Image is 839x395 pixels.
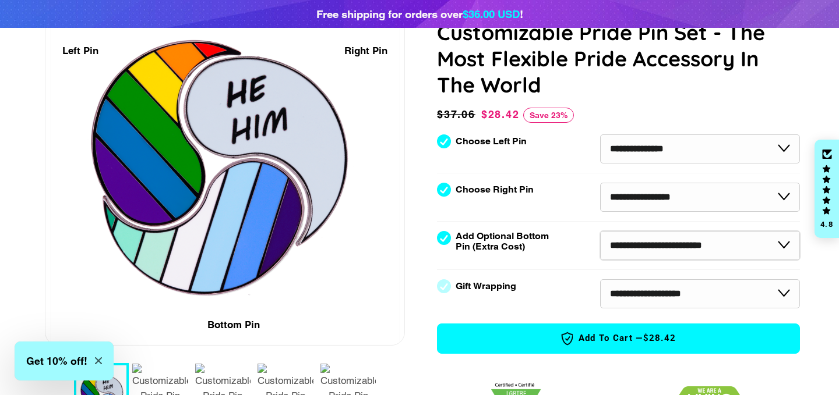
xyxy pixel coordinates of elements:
[437,106,478,123] span: $37.06
[437,19,800,98] h1: Customizable Pride Pin Set - The Most Flexible Pride Accessory In The World
[481,108,520,120] span: $28.42
[437,323,800,354] button: Add to Cart —$28.42
[815,140,839,239] div: Click to open Judge.me floating reviews tab
[456,136,527,147] label: Choose Left Pin
[523,108,574,123] span: Save 23%
[207,317,260,333] div: Bottom Pin
[456,231,554,252] label: Add Optional Bottom Pin (Extra Cost)
[463,8,520,20] span: $36.00 USD
[643,332,676,344] span: $28.42
[456,281,516,291] label: Gift Wrapping
[455,331,782,346] span: Add to Cart —
[316,6,523,22] div: Free shipping for orders over !
[62,43,98,59] div: Left Pin
[820,220,834,228] div: 4.8
[456,184,534,195] label: Choose Right Pin
[344,43,387,59] div: Right Pin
